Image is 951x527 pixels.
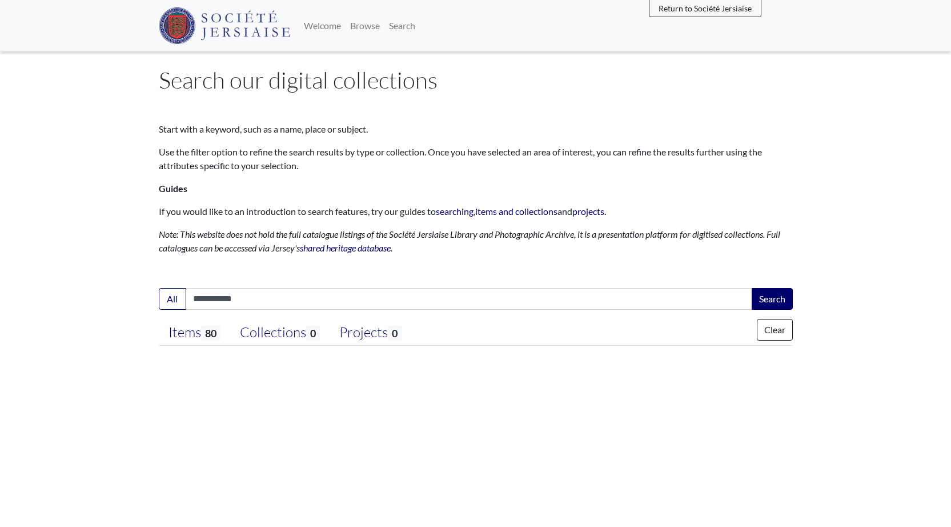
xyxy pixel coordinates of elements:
span: Return to Société Jersiaise [659,3,752,13]
a: Search [384,14,420,37]
a: Browse [346,14,384,37]
span: 80 [201,325,220,341]
a: Welcome [299,14,346,37]
em: Note: This website does not hold the full catalogue listings of the Société Jersiaise Library and... [159,229,780,253]
a: searching [436,206,474,217]
img: Société Jersiaise [159,7,291,44]
button: All [159,288,186,310]
div: Items [168,324,220,341]
div: Collections [240,324,320,341]
div: Projects [339,324,402,341]
span: 0 [388,325,402,341]
p: If you would like to an introduction to search features, try our guides to , and . [159,205,793,218]
button: Search [752,288,793,310]
a: projects [572,206,604,217]
a: items and collections [475,206,557,217]
p: Use the filter option to refine the search results by type or collection. Once you have selected ... [159,145,793,173]
button: Clear [757,319,793,341]
input: Enter one or more search terms... [186,288,753,310]
p: Start with a keyword, such as a name, place or subject. [159,122,793,136]
a: Société Jersiaise logo [159,5,291,47]
a: shared heritage database [300,242,391,253]
strong: Guides [159,183,187,194]
span: 0 [306,325,320,341]
h1: Search our digital collections [159,66,793,94]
